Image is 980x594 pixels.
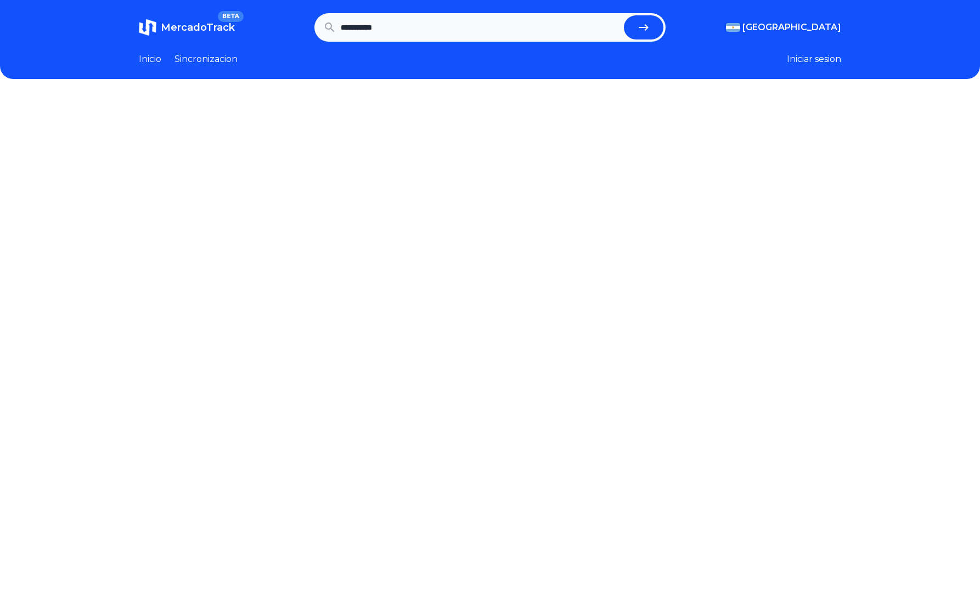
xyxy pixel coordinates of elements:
img: Argentina [726,23,740,32]
button: [GEOGRAPHIC_DATA] [726,21,841,34]
span: BETA [218,11,244,22]
a: MercadoTrackBETA [139,19,235,36]
button: Iniciar sesion [787,53,841,66]
a: Inicio [139,53,161,66]
img: MercadoTrack [139,19,156,36]
span: MercadoTrack [161,21,235,33]
a: Sincronizacion [174,53,238,66]
span: [GEOGRAPHIC_DATA] [742,21,841,34]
